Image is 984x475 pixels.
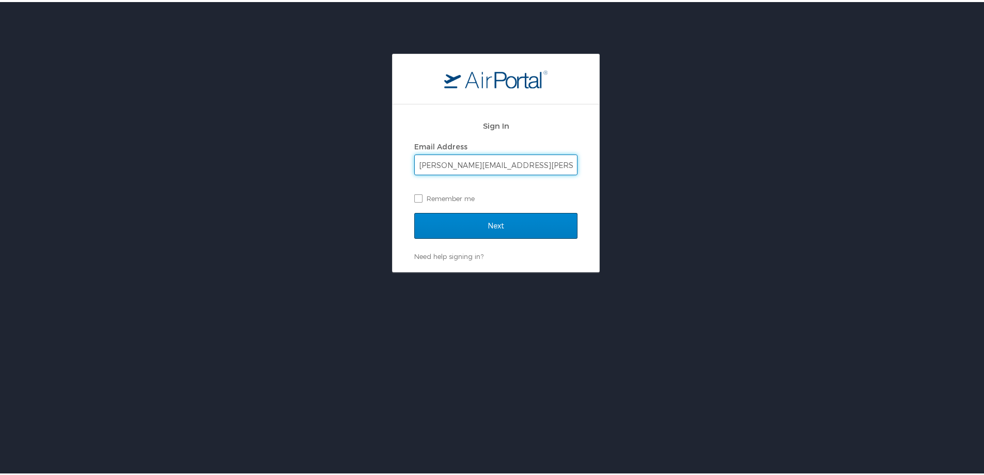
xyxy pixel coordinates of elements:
[444,68,548,86] img: logo
[414,211,577,237] input: Next
[414,250,483,258] a: Need help signing in?
[414,118,577,130] h2: Sign In
[414,140,467,149] label: Email Address
[414,189,577,204] label: Remember me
